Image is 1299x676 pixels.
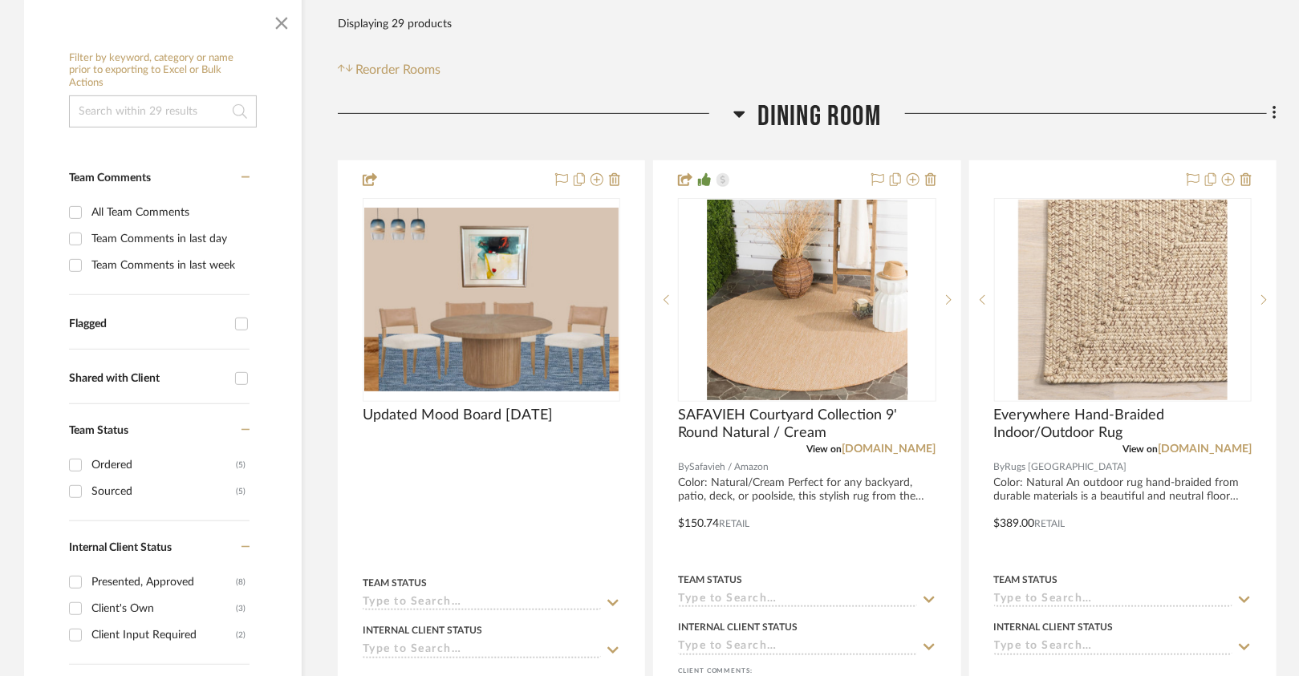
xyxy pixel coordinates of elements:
[1005,459,1127,475] span: Rugs [GEOGRAPHIC_DATA]
[91,596,236,621] div: Client's Own
[338,8,452,40] div: Displaying 29 products
[363,596,601,611] input: Type to Search…
[91,479,236,504] div: Sourced
[1018,200,1228,400] img: Everywhere Hand-Braided Indoor/Outdoor Rug
[69,172,151,184] span: Team Comments
[91,569,236,595] div: Presented, Approved
[807,444,842,454] span: View on
[91,200,246,225] div: All Team Comments
[678,459,689,475] span: By
[363,199,619,401] div: 0
[757,99,881,134] span: Dining Room
[678,407,936,442] span: SAFAVIEH Courtyard Collection 9' Round Natural / Cream
[994,573,1058,587] div: Team Status
[91,226,246,252] div: Team Comments in last day
[91,452,236,478] div: Ordered
[69,542,172,553] span: Internal Client Status
[689,459,769,475] span: Safavieh / Amazon
[994,640,1232,655] input: Type to Search…
[338,60,441,79] button: Reorder Rooms
[363,643,601,658] input: Type to Search…
[994,620,1114,634] div: Internal Client Status
[69,318,227,331] div: Flagged
[91,622,236,648] div: Client Input Required
[363,407,553,424] span: Updated Mood Board [DATE]
[69,95,257,128] input: Search within 29 results
[91,253,246,278] div: Team Comments in last week
[236,479,246,504] div: (5)
[266,4,298,36] button: Close
[679,199,935,401] div: 1
[69,425,128,436] span: Team Status
[678,593,916,608] input: Type to Search…
[356,60,441,79] span: Reorder Rooms
[363,576,427,590] div: Team Status
[236,596,246,621] div: (3)
[236,569,246,595] div: (8)
[69,52,257,90] h6: Filter by keyword, category or name prior to exporting to Excel or Bulk Actions
[1122,444,1158,454] span: View on
[994,593,1232,608] input: Type to Search…
[1158,443,1252,455] a: [DOMAIN_NAME]
[678,640,916,655] input: Type to Search…
[678,620,798,634] div: Internal Client Status
[363,623,482,638] div: Internal Client Status
[707,200,907,400] img: SAFAVIEH Courtyard Collection 9' Round Natural / Cream
[69,372,227,386] div: Shared with Client
[994,407,1252,442] span: Everywhere Hand-Braided Indoor/Outdoor Rug
[994,459,1005,475] span: By
[236,622,246,648] div: (2)
[842,443,936,455] a: [DOMAIN_NAME]
[364,208,619,391] img: Updated Mood Board 10.11.25
[678,573,742,587] div: Team Status
[236,452,246,478] div: (5)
